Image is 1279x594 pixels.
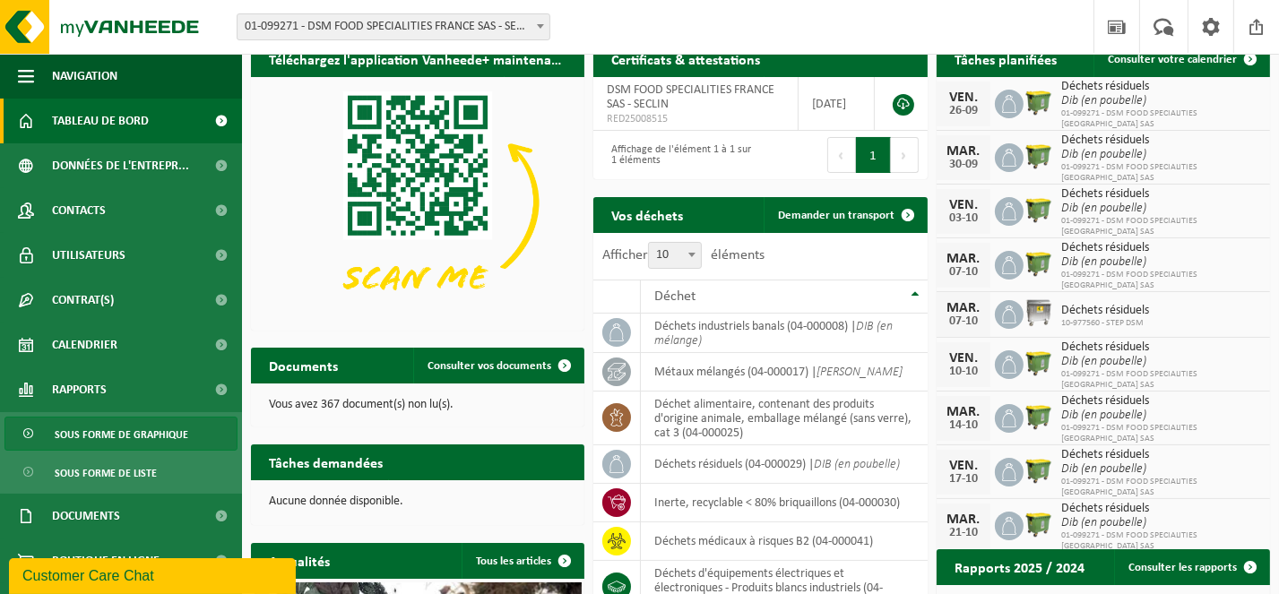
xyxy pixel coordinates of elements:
span: DSM FOOD SPECIALITIES FRANCE SAS - SECLIN [607,83,774,111]
div: 26-09 [946,105,981,117]
div: VEN. [946,90,981,105]
div: 14-10 [946,419,981,432]
img: WB-1100-HPE-GN-50 [1024,141,1054,171]
span: 01-099271 - DSM FOOD SPECIALITIES [GEOGRAPHIC_DATA] SAS [1061,369,1261,391]
a: Consulter votre calendrier [1093,41,1268,77]
i: DIB (en mélange) [654,320,893,348]
div: 07-10 [946,266,981,279]
img: WB-1100-HPE-GN-50 [1024,509,1054,539]
a: Tous les articles [462,543,583,579]
td: déchets résiduels (04-000029) | [641,445,927,484]
a: Demander un transport [764,197,926,233]
a: Sous forme de liste [4,455,238,489]
span: Déchets résiduels [1061,448,1261,462]
h2: Certificats & attestations [593,41,778,76]
span: Sous forme de graphique [55,418,188,452]
a: Sous forme de graphique [4,417,238,451]
span: Tableau de bord [52,99,149,143]
span: Déchets résiduels [1061,241,1261,255]
span: Données de l'entrepr... [52,143,189,188]
span: Boutique en ligne [52,538,160,583]
label: Afficher éléments [602,248,765,263]
div: MAR. [946,512,981,527]
img: WB-1100-HPE-GN-50 [1024,194,1054,225]
a: Consulter vos documents [413,348,583,383]
i: Dib (en poubelle) [1061,516,1146,529]
i: Dib (en poubelle) [1061,94,1146,108]
img: Download de VHEPlus App [251,77,584,327]
span: Sous forme de liste [55,456,157,490]
div: 03-10 [946,212,981,225]
span: Contacts [52,188,106,233]
p: Vous avez 367 document(s) non lu(s). [269,399,566,411]
span: Déchets résiduels [1061,340,1261,355]
span: RED25008515 [607,112,783,126]
i: Dib (en poubelle) [1061,255,1146,269]
div: VEN. [946,459,981,473]
span: Demander un transport [778,210,894,221]
span: 01-099271 - DSM FOOD SPECIALITIES [GEOGRAPHIC_DATA] SAS [1061,423,1261,444]
i: Dib (en poubelle) [1061,148,1146,161]
h2: Documents [251,348,356,383]
button: Previous [827,137,856,173]
p: Aucune donnée disponible. [269,495,566,508]
span: Déchets résiduels [1061,304,1149,318]
span: 01-099271 - DSM FOOD SPECIALITIES [GEOGRAPHIC_DATA] SAS [1061,530,1261,552]
h2: Actualités [251,543,348,578]
button: 1 [856,137,891,173]
span: Déchets résiduels [1061,187,1261,202]
span: Rapports [52,367,107,412]
span: 01-099271 - DSM FOOD SPECIALITIES [GEOGRAPHIC_DATA] SAS [1061,477,1261,498]
td: déchet alimentaire, contenant des produits d'origine animale, emballage mélangé (sans verre), cat... [641,392,927,445]
img: WB-1100-GAL-GY-01 [1024,297,1054,328]
div: MAR. [946,301,981,315]
h2: Vos déchets [593,197,701,232]
i: Dib (en poubelle) [1061,202,1146,215]
span: Déchets résiduels [1061,394,1261,409]
div: VEN. [946,198,981,212]
div: 07-10 [946,315,981,328]
td: déchets industriels banals (04-000008) | [641,314,927,353]
span: 10-977560 - STEP DSM [1061,318,1149,329]
span: 01-099271 - DSM FOOD SPECIALITIES [GEOGRAPHIC_DATA] SAS [1061,162,1261,184]
span: 01-099271 - DSM FOOD SPECIALITIES [GEOGRAPHIC_DATA] SAS [1061,216,1261,237]
button: Next [891,137,919,173]
span: Déchet [654,289,696,304]
h2: Téléchargez l'application Vanheede+ maintenant! [251,41,584,76]
td: déchets médicaux à risques B2 (04-000041) [641,522,927,561]
td: [DATE] [799,77,875,131]
div: MAR. [946,144,981,159]
span: 01-099271 - DSM FOOD SPECIALITIES [GEOGRAPHIC_DATA] SAS [1061,270,1261,291]
div: Affichage de l'élément 1 à 1 sur 1 éléments [602,135,751,175]
span: Déchets résiduels [1061,502,1261,516]
div: 21-10 [946,527,981,539]
i: Dib (en poubelle) [1061,409,1146,422]
span: 01-099271 - DSM FOOD SPECIALITIES [GEOGRAPHIC_DATA] SAS [1061,108,1261,130]
img: WB-1100-HPE-GN-50 [1024,401,1054,432]
span: Contrat(s) [52,278,114,323]
img: WB-1100-HPE-GN-50 [1024,87,1054,117]
span: 10 [649,243,701,268]
iframe: chat widget [9,555,299,594]
img: WB-1100-HPE-GN-50 [1024,348,1054,378]
i: Dib (en poubelle) [1061,462,1146,476]
span: 01-099271 - DSM FOOD SPECIALITIES FRANCE SAS - SECLIN [237,13,550,40]
span: Documents [52,494,120,538]
div: 17-10 [946,473,981,486]
td: inerte, recyclable < 80% briquaillons (04-000030) [641,484,927,522]
i: [PERSON_NAME] [817,366,903,379]
span: Navigation [52,54,117,99]
span: 01-099271 - DSM FOOD SPECIALITIES FRANCE SAS - SECLIN [238,14,549,39]
span: Calendrier [52,323,117,367]
span: Utilisateurs [52,233,125,278]
h2: Rapports 2025 / 2024 [937,549,1102,584]
div: 10-10 [946,366,981,378]
div: MAR. [946,405,981,419]
span: 10 [648,242,702,269]
div: 30-09 [946,159,981,171]
span: Consulter votre calendrier [1108,54,1237,65]
div: VEN. [946,351,981,366]
h2: Tâches planifiées [937,41,1075,76]
i: Dib (en poubelle) [1061,355,1146,368]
